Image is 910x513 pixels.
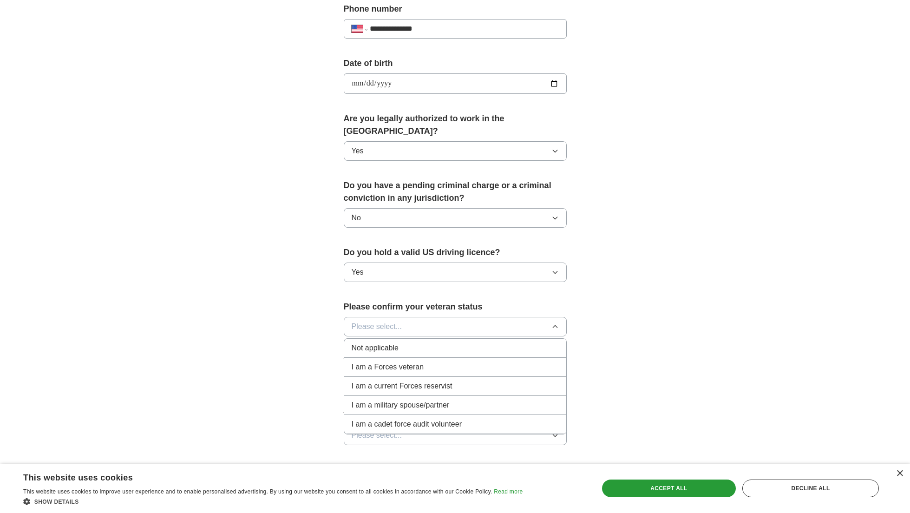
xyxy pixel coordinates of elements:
div: Show details [23,497,523,506]
div: This website uses cookies [23,469,499,483]
label: Please confirm your veteran status [344,301,567,313]
a: Read more, opens a new window [494,488,523,495]
span: Please select... [352,321,402,332]
span: No [352,212,361,224]
span: I am a military spouse/partner [352,400,450,411]
button: Yes [344,263,567,282]
span: Yes [352,267,364,278]
span: Please select... [352,430,402,441]
span: Yes [352,145,364,157]
span: Show details [34,499,79,505]
label: Do you hold a valid US driving licence? [344,246,567,259]
button: Yes [344,141,567,161]
div: Decline all [742,480,879,497]
div: Accept all [602,480,736,497]
span: I am a current Forces reservist [352,381,452,392]
button: No [344,208,567,228]
span: I am a Forces veteran [352,362,424,373]
label: Phone number [344,3,567,15]
span: This website uses cookies to improve user experience and to enable personalised advertising. By u... [23,488,492,495]
span: I am a cadet force audit volunteer [352,419,462,430]
label: Are you legally authorized to work in the [GEOGRAPHIC_DATA]? [344,112,567,138]
div: Close [896,470,903,477]
label: Date of birth [344,57,567,70]
button: Please select... [344,317,567,336]
span: Not applicable [352,342,399,354]
button: Please select... [344,426,567,445]
label: Do you have a pending criminal charge or a criminal conviction in any jurisdiction? [344,179,567,204]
